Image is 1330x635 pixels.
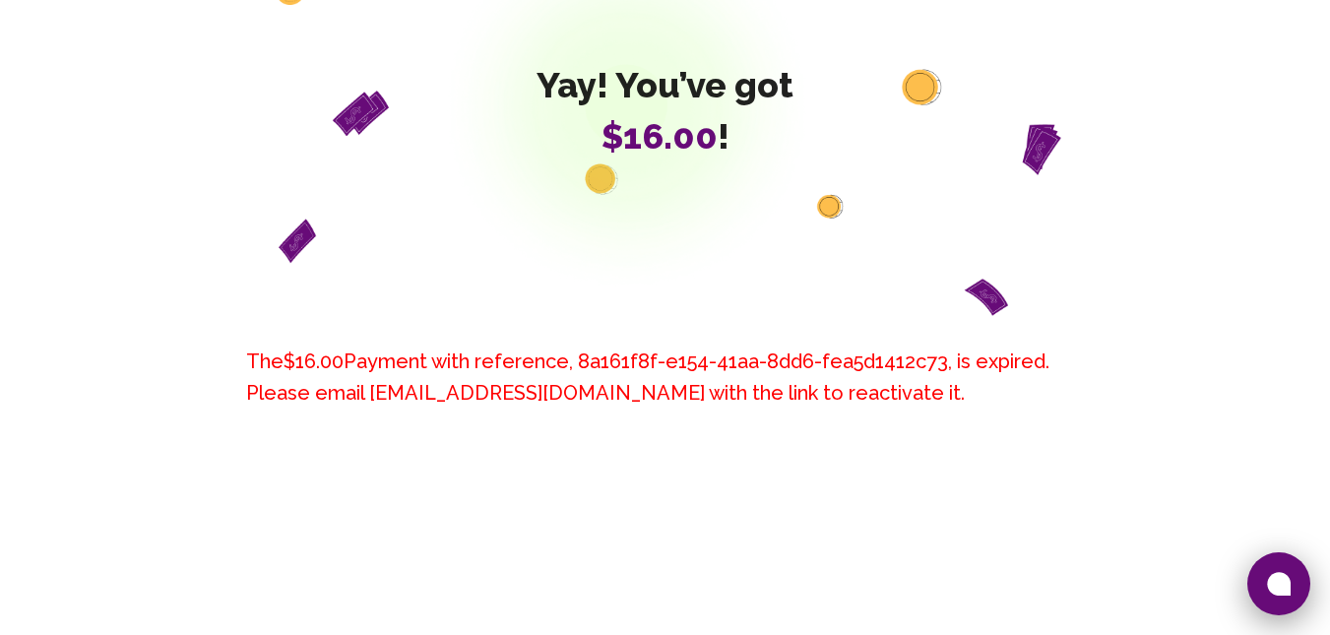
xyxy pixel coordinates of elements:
[602,115,718,157] span: $16.00
[578,349,948,373] a: 8a161f8f-e154-41aa-8dd6-fea5d1412c73
[537,116,793,156] span: !
[1247,552,1310,615] button: Open chat window
[246,346,1085,409] h6: The $16.00 Payment with reference, , is expired. Please email [EMAIL_ADDRESS][DOMAIN_NAME] with t...
[537,65,793,104] span: Yay! You’ve got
